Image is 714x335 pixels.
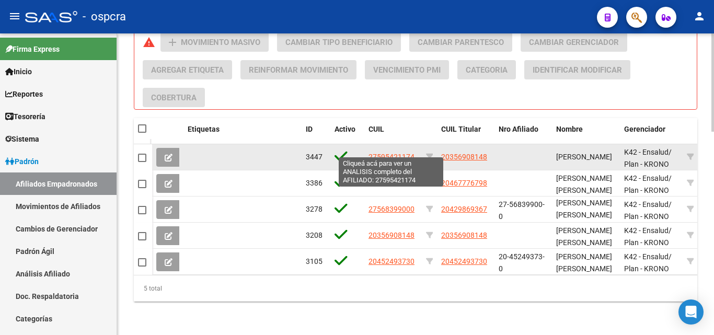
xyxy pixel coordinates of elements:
[409,32,512,52] button: Cambiar Parentesco
[285,38,393,47] span: Cambiar Tipo Beneficiario
[306,179,323,187] span: 3386
[556,226,612,247] span: [PERSON_NAME] [PERSON_NAME]
[418,38,504,47] span: Cambiar Parentesco
[240,60,356,79] button: Reinformar Movimiento
[368,257,414,265] span: 20452493730
[466,65,508,75] span: Categoria
[277,32,401,52] button: Cambiar Tipo Beneficiario
[134,275,697,302] div: 5 total
[368,231,414,239] span: 20356908148
[499,125,538,133] span: Nro Afiliado
[306,231,323,239] span: 3208
[188,125,220,133] span: Etiquetas
[441,153,487,161] span: 20356908148
[693,10,706,22] mat-icon: person
[556,252,612,273] span: [PERSON_NAME] [PERSON_NAME]
[441,179,487,187] span: 20467776798
[624,148,669,156] span: K42 - Ensalud
[624,174,672,206] span: / Plan - KRONO PLUS
[624,226,669,235] span: K42 - Ensalud
[249,65,348,75] span: Reinformar Movimiento
[624,125,665,133] span: Gerenciador
[330,118,364,153] datatable-header-cell: Activo
[624,200,672,233] span: / Plan - KRONO PLUS
[678,299,704,325] div: Open Intercom Messenger
[5,156,39,167] span: Padrón
[552,118,620,153] datatable-header-cell: Nombre
[368,205,414,213] span: 27568399000
[441,205,487,213] span: 20429869367
[624,252,669,261] span: K42 - Ensalud
[151,65,224,75] span: Agregar Etiqueta
[556,199,612,219] span: [PERSON_NAME] [PERSON_NAME]
[524,60,630,79] button: Identificar Modificar
[368,125,384,133] span: CUIL
[5,88,43,100] span: Reportes
[441,257,487,265] span: 20452493730
[368,179,414,187] span: 20467776798
[143,60,232,79] button: Agregar Etiqueta
[8,10,21,22] mat-icon: menu
[521,32,627,52] button: Cambiar Gerenciador
[437,118,494,153] datatable-header-cell: CUIL Titular
[143,36,155,49] mat-icon: warning
[457,60,516,79] button: Categoria
[5,43,60,55] span: Firma Express
[364,118,422,153] datatable-header-cell: CUIL
[556,174,612,194] span: [PERSON_NAME] [PERSON_NAME]
[368,153,414,161] span: 27595421174
[373,65,441,75] span: Vencimiento PMI
[166,36,179,49] mat-icon: add
[335,125,355,133] span: Activo
[624,226,672,259] span: / Plan - KRONO PLUS
[160,32,269,52] button: Movimiento Masivo
[143,88,205,107] button: Cobertura
[494,118,552,153] datatable-header-cell: Nro Afiliado
[624,200,669,209] span: K42 - Ensalud
[533,65,622,75] span: Identificar Modificar
[556,125,583,133] span: Nombre
[181,38,260,47] span: Movimiento Masivo
[5,66,32,77] span: Inicio
[306,153,323,161] span: 3447
[620,118,683,153] datatable-header-cell: Gerenciador
[441,125,481,133] span: CUIL Titular
[365,60,449,79] button: Vencimiento PMI
[529,38,619,47] span: Cambiar Gerenciador
[151,93,197,102] span: Cobertura
[306,257,323,265] span: 3105
[5,133,39,145] span: Sistema
[556,153,612,161] span: [PERSON_NAME]
[624,252,672,285] span: / Plan - KRONO PLUS
[83,5,126,28] span: - ospcra
[306,125,313,133] span: ID
[302,118,330,153] datatable-header-cell: ID
[441,231,487,239] span: 20356908148
[624,174,669,182] span: K42 - Ensalud
[306,205,323,213] span: 3278
[499,252,545,273] span: 20-45249373-0
[624,148,672,180] span: / Plan - KRONO PLUS
[183,118,302,153] datatable-header-cell: Etiquetas
[499,200,545,221] span: 27-56839900-0
[5,111,45,122] span: Tesorería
